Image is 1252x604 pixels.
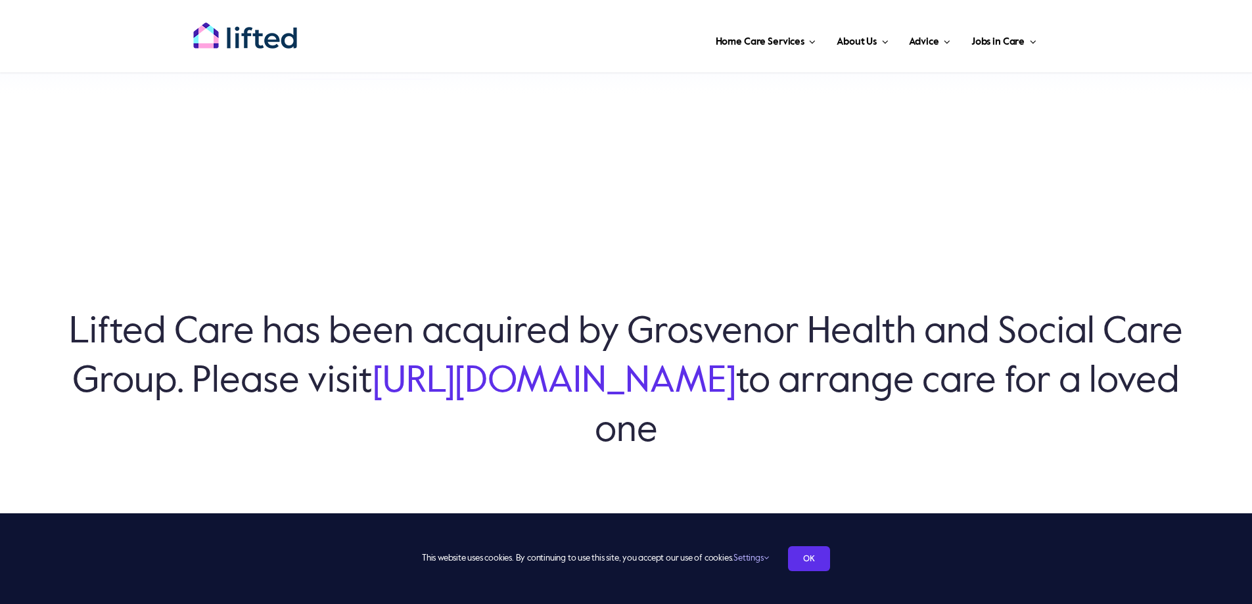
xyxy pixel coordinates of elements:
a: lifted-logo [193,22,298,35]
a: [URL][DOMAIN_NAME] [373,363,736,400]
span: This website uses cookies. By continuing to use this site, you accept our use of cookies. [422,548,768,569]
span: Advice [909,32,939,53]
a: About Us [833,20,892,59]
a: Jobs in Care [967,20,1040,59]
h6: Lifted Care has been acquired by Grosvenor Health and Social Care Group. Please visit to arrange ... [66,308,1186,456]
nav: Main Menu [340,20,1040,59]
a: Settings [733,554,768,563]
a: OK [788,546,830,571]
a: Advice [905,20,954,59]
a: Home Care Services [712,20,820,59]
span: Jobs in Care [971,32,1025,53]
span: About Us [837,32,877,53]
span: Home Care Services [716,32,804,53]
